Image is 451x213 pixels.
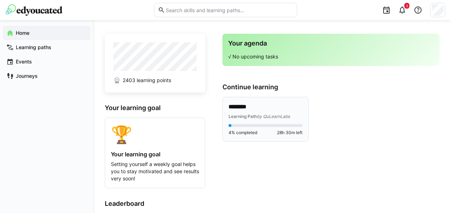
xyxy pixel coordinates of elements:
h3: Continue learning [222,83,440,91]
p: Setting yourself a weekly goal helps you to stay motivated and see results very soon! [111,161,199,182]
span: 2403 learning points [123,77,171,84]
span: 3 [406,4,408,8]
span: by QuLearnLabs [257,114,290,119]
h3: Your agenda [228,39,434,47]
input: Search skills and learning paths… [165,7,293,13]
h3: Your learning goal [105,104,205,112]
h3: Leaderboard [105,200,205,208]
div: 🏆 [111,124,199,145]
span: 4% completed [229,130,257,136]
h4: Your learning goal [111,151,199,158]
span: 28h 30m left [277,130,302,136]
p: √ No upcoming tasks [228,53,434,60]
span: Learning Path [229,114,257,119]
